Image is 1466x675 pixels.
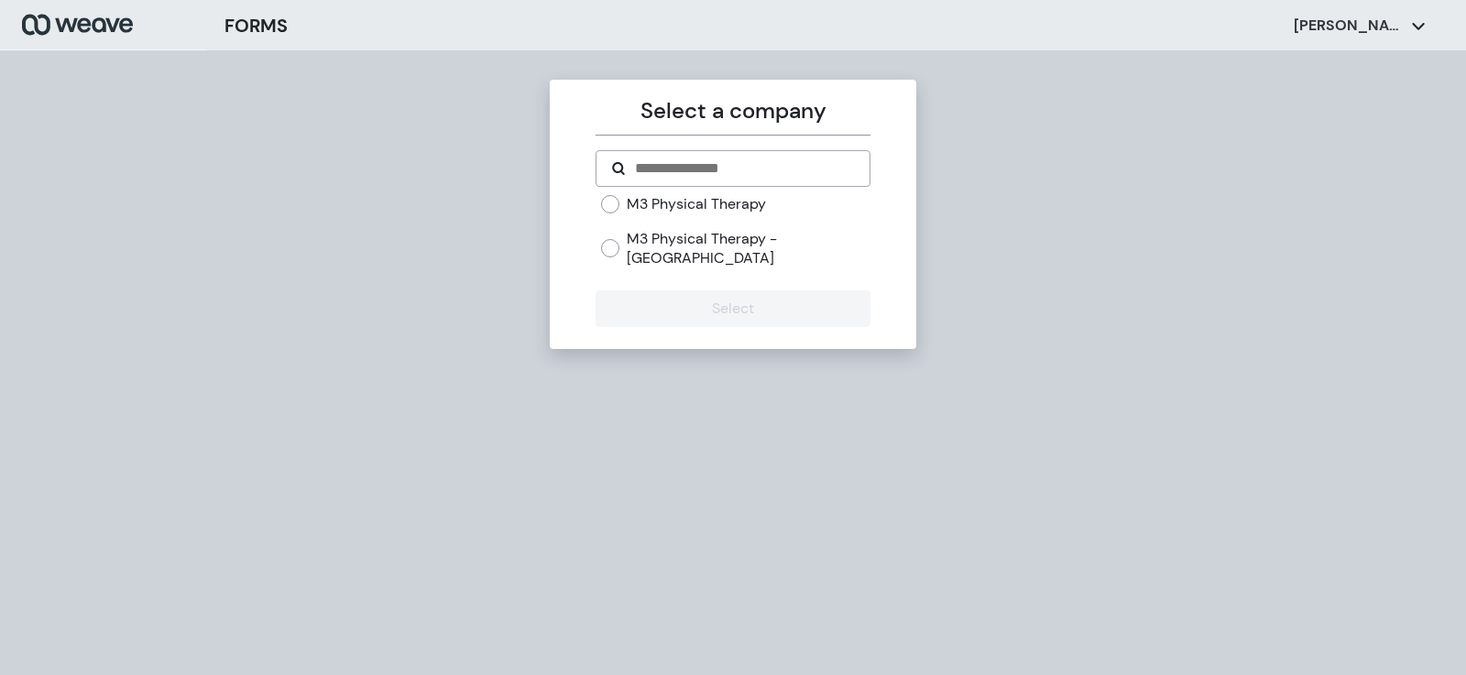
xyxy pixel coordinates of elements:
[224,12,288,39] h3: FORMS
[596,94,870,127] p: Select a company
[627,194,766,214] label: M3 Physical Therapy
[596,290,870,327] button: Select
[627,229,870,268] label: M3 Physical Therapy - [GEOGRAPHIC_DATA]
[1294,16,1404,36] p: [PERSON_NAME]
[633,158,854,180] input: Search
